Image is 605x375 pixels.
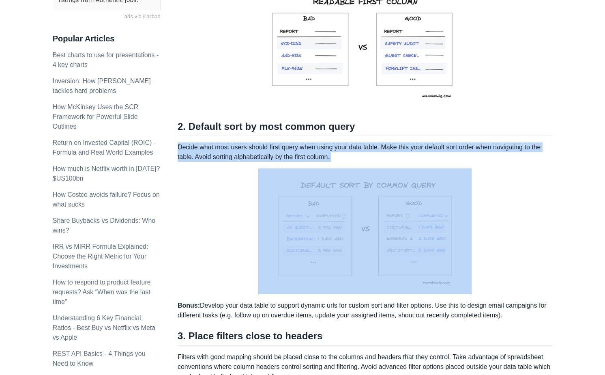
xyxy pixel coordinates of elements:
[53,34,161,44] h3: Popular Articles
[53,13,161,21] a: ads via Carbon
[53,103,139,130] a: How McKinsey Uses the SCR Framework for Powerful Slide Outlines
[53,243,148,269] a: IRR vs MIRR Formula Explained: Choose the Right Metric for Your Investments
[178,302,200,309] strong: Bonus:
[53,279,151,305] a: How to respond to product feature requests? Ask “When was the last time”
[178,330,552,345] h2: 3. Place filters close to headers
[53,315,155,341] a: Understanding 6 Key Financial Ratios - Best Buy vs Netflix vs Meta vs Apple
[53,191,160,208] a: How Costco avoids failure? Focus on what sucks
[53,78,151,94] a: Inversion: How [PERSON_NAME] tackles hard problems
[178,142,552,162] p: Decide what most users should first query when using your data table. Make this your default sort...
[53,139,156,156] a: Return on Invested Capital (ROIC) - Formula and Real World Examples
[53,165,160,182] a: How much is Netflix worth in [DATE]? $US100bn
[178,121,552,136] h2: 2. Default sort by most common query
[178,301,552,320] p: Develop your data table to support dynamic urls for custom sort and filter options. Use this to d...
[53,217,155,234] a: Share Buybacks vs Dividends: Who wins?
[258,168,472,294] img: default sort by common query
[53,52,159,68] a: Best charts to use for presentations - 4 key charts
[53,350,146,367] a: REST API Basics - 4 Things you Need to Know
